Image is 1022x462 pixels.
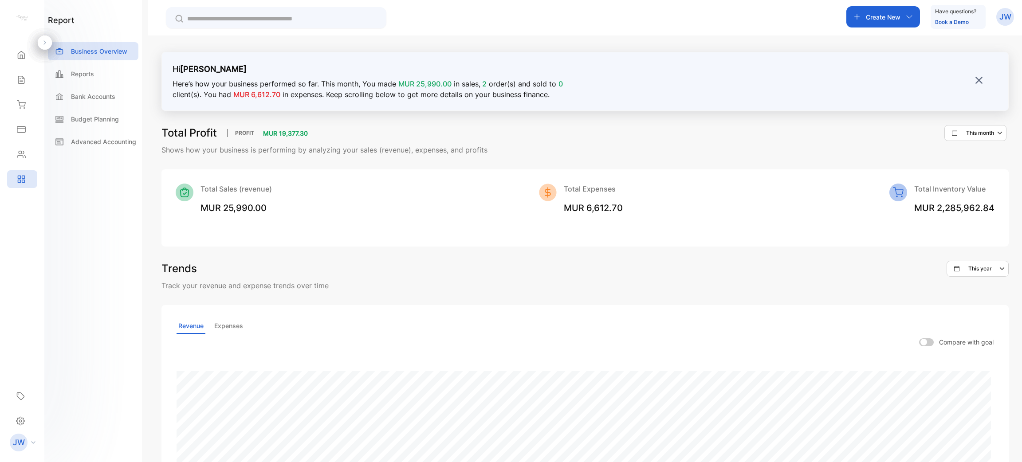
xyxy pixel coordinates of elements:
[564,203,623,213] span: MUR 6,612.70
[48,87,138,106] a: Bank Accounts
[999,11,1011,23] p: JW
[539,184,557,201] img: Icon
[480,79,487,88] span: 2
[13,437,25,448] p: JW
[173,78,590,100] p: Here’s how your business performed so far. This month , You made in sales, order(s) and sold to c...
[935,19,969,25] a: Book a Demo
[985,425,1022,462] iframe: LiveChat chat widget
[48,42,138,60] a: Business Overview
[71,69,94,78] p: Reports
[71,137,136,146] p: Advanced Accounting
[177,318,205,334] p: Revenue
[263,129,308,137] span: MUR 19,377.30
[176,184,193,201] img: Icon
[846,6,920,27] button: Create New
[200,203,267,213] span: MUR 25,990.00
[71,114,119,124] p: Budget Planning
[48,65,138,83] a: Reports
[947,261,1009,277] button: This year
[935,7,976,16] p: Have questions?
[161,125,217,141] h3: Total Profit
[564,184,623,194] p: Total Expenses
[975,76,983,85] img: close
[161,261,197,277] h3: Trends
[48,14,75,26] h1: report
[71,47,127,56] p: Business Overview
[939,337,994,347] p: Compare with goal
[71,92,115,101] p: Bank Accounts
[48,110,138,128] a: Budget Planning
[966,129,994,137] p: This month
[161,145,1009,155] p: Shows how your business is performing by analyzing your sales (revenue), expenses, and profits
[398,79,452,88] span: MUR 25,990.00
[914,203,994,213] span: MUR 2,285,962.84
[866,12,900,22] p: Create New
[889,184,907,201] img: Icon
[996,6,1014,27] button: JW
[233,90,280,99] span: MUR 6,612.70
[944,125,1006,141] button: This month
[212,318,245,334] p: Expenses
[180,64,247,74] strong: [PERSON_NAME]
[16,12,29,25] img: logo
[200,184,272,194] p: Total Sales (revenue)
[173,63,599,75] p: Hi
[48,133,138,151] a: Advanced Accounting
[161,280,1009,291] p: Track your revenue and expense trends over time
[558,79,563,88] span: 0
[968,265,992,273] p: This year
[228,129,261,137] p: PROFIT
[914,184,994,194] p: Total Inventory Value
